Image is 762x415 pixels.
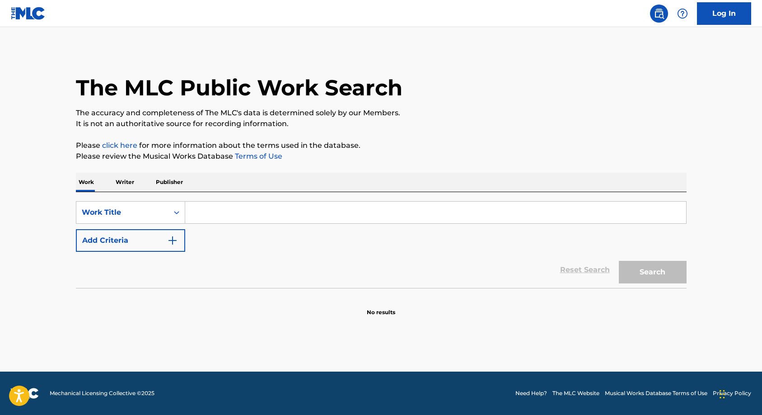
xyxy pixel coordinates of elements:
[50,389,154,397] span: Mechanical Licensing Collective © 2025
[367,297,395,316] p: No results
[677,8,688,19] img: help
[82,207,163,218] div: Work Title
[11,7,46,20] img: MLC Logo
[673,5,692,23] div: Help
[76,229,185,252] button: Add Criteria
[102,141,137,150] a: click here
[76,108,687,118] p: The accuracy and completeness of The MLC's data is determined solely by our Members.
[697,2,751,25] a: Log In
[76,151,687,162] p: Please review the Musical Works Database
[76,74,402,101] h1: The MLC Public Work Search
[717,372,762,415] iframe: Chat Widget
[720,381,725,408] div: Drag
[552,389,599,397] a: The MLC Website
[515,389,547,397] a: Need Help?
[153,173,186,192] p: Publisher
[654,8,664,19] img: search
[713,389,751,397] a: Privacy Policy
[605,389,707,397] a: Musical Works Database Terms of Use
[76,201,687,288] form: Search Form
[167,235,178,246] img: 9d2ae6d4665cec9f34b9.svg
[76,140,687,151] p: Please for more information about the terms used in the database.
[76,173,97,192] p: Work
[113,173,137,192] p: Writer
[11,388,39,399] img: logo
[233,152,282,160] a: Terms of Use
[76,118,687,129] p: It is not an authoritative source for recording information.
[650,5,668,23] a: Public Search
